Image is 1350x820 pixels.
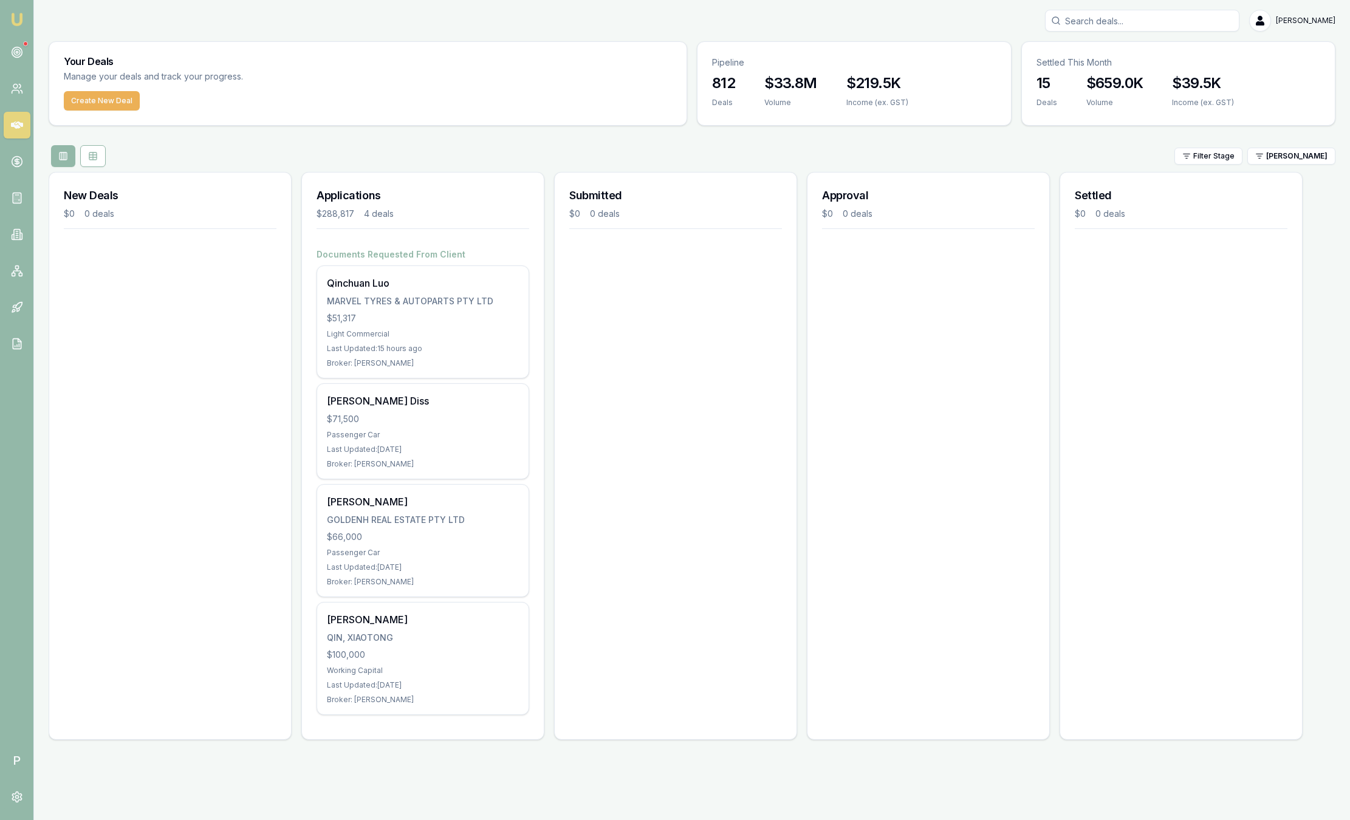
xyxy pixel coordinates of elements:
div: $66,000 [327,531,519,543]
div: Deals [1036,98,1057,108]
div: $100,000 [327,649,519,661]
h3: Approval [822,187,1035,204]
h3: 15 [1036,73,1057,93]
div: GOLDENH REAL ESTATE PTY LTD [327,514,519,526]
div: $288,817 [317,208,354,220]
h3: $659.0K [1086,73,1143,93]
div: $71,500 [327,413,519,425]
div: [PERSON_NAME] [327,494,519,509]
div: MARVEL TYRES & AUTOPARTS PTY LTD [327,295,519,307]
span: [PERSON_NAME] [1266,151,1328,161]
h3: Applications [317,187,529,204]
div: Volume [764,98,817,108]
div: $0 [1075,208,1086,220]
h3: Settled [1075,187,1287,204]
h3: $219.5K [846,73,908,93]
div: 0 deals [590,208,620,220]
div: Last Updated: [DATE] [327,562,519,572]
div: QIN, XIAOTONG [327,632,519,644]
div: $51,317 [327,312,519,324]
h4: Documents Requested From Client [317,248,529,261]
h3: 812 [712,73,735,93]
span: P [4,747,30,774]
div: Passenger Car [327,430,519,440]
h3: New Deals [64,187,276,204]
h3: Submitted [569,187,782,204]
div: Working Capital [327,666,519,675]
div: [PERSON_NAME] [327,612,519,627]
div: Passenger Car [327,548,519,558]
div: Broker: [PERSON_NAME] [327,459,519,469]
div: 0 deals [1095,208,1125,220]
div: 0 deals [843,208,872,220]
div: Income (ex. GST) [1172,98,1234,108]
div: $0 [822,208,833,220]
p: Pipeline [712,56,996,69]
div: $0 [64,208,75,220]
div: Last Updated: 15 hours ago [327,344,519,354]
div: Broker: [PERSON_NAME] [327,358,519,368]
img: emu-icon-u.png [10,12,24,27]
div: Broker: [PERSON_NAME] [327,695,519,705]
span: [PERSON_NAME] [1276,16,1335,26]
div: Last Updated: [DATE] [327,445,519,454]
h3: $33.8M [764,73,817,93]
div: Income (ex. GST) [846,98,908,108]
h3: $39.5K [1172,73,1234,93]
button: [PERSON_NAME] [1247,148,1335,165]
p: Manage your deals and track your progress. [64,70,375,84]
div: Broker: [PERSON_NAME] [327,577,519,587]
div: 4 deals [364,208,394,220]
span: Filter Stage [1193,151,1235,161]
p: Settled This Month [1036,56,1321,69]
h3: Your Deals [64,56,672,66]
div: Deals [712,98,735,108]
div: 0 deals [84,208,114,220]
div: [PERSON_NAME] Diss [327,394,519,408]
div: Last Updated: [DATE] [327,680,519,690]
input: Search deals [1045,10,1239,32]
div: $0 [569,208,580,220]
button: Filter Stage [1174,148,1242,165]
div: Light Commercial [327,329,519,339]
button: Create New Deal [64,91,140,111]
div: Qinchuan Luo [327,276,519,290]
div: Volume [1086,98,1143,108]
